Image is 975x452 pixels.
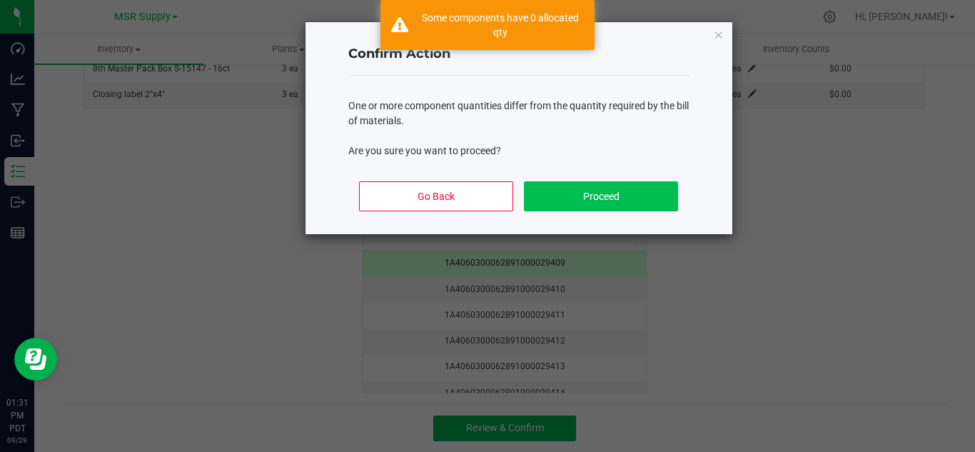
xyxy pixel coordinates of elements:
iframe: Resource center [14,338,57,381]
div: Some components have 0 allocated qty [416,11,584,39]
button: Close [714,26,724,43]
button: Go Back [359,181,512,211]
h4: Confirm Action [348,45,689,64]
p: Are you sure you want to proceed? [348,144,689,159]
button: Proceed [524,181,677,211]
p: One or more component quantities differ from the quantity required by the bill of materials. [348,99,689,129]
